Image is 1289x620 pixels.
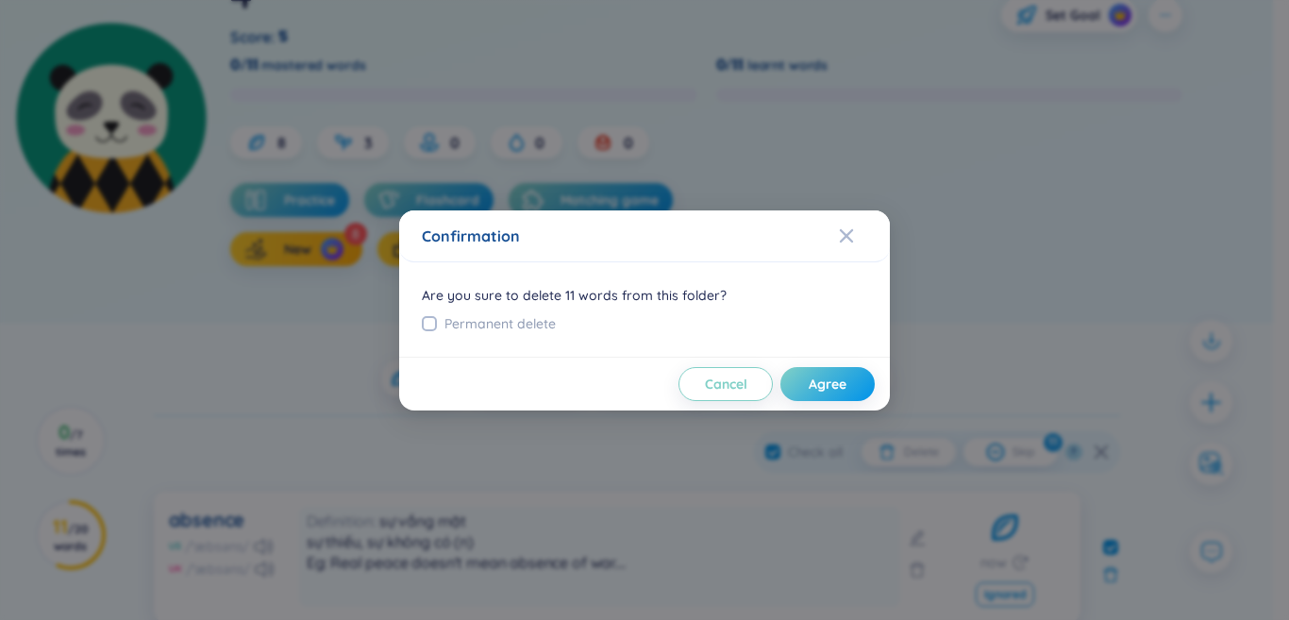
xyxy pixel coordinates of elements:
button: Close [839,210,890,261]
button: Cancel [678,367,773,401]
button: Agree [780,367,875,401]
div: Are you sure to delete 11 words from this folder? [422,285,867,334]
span: Agree [809,375,846,394]
div: Confirmation [422,226,867,246]
span: Cancel [705,375,747,394]
span: Permanent delete [437,313,563,334]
